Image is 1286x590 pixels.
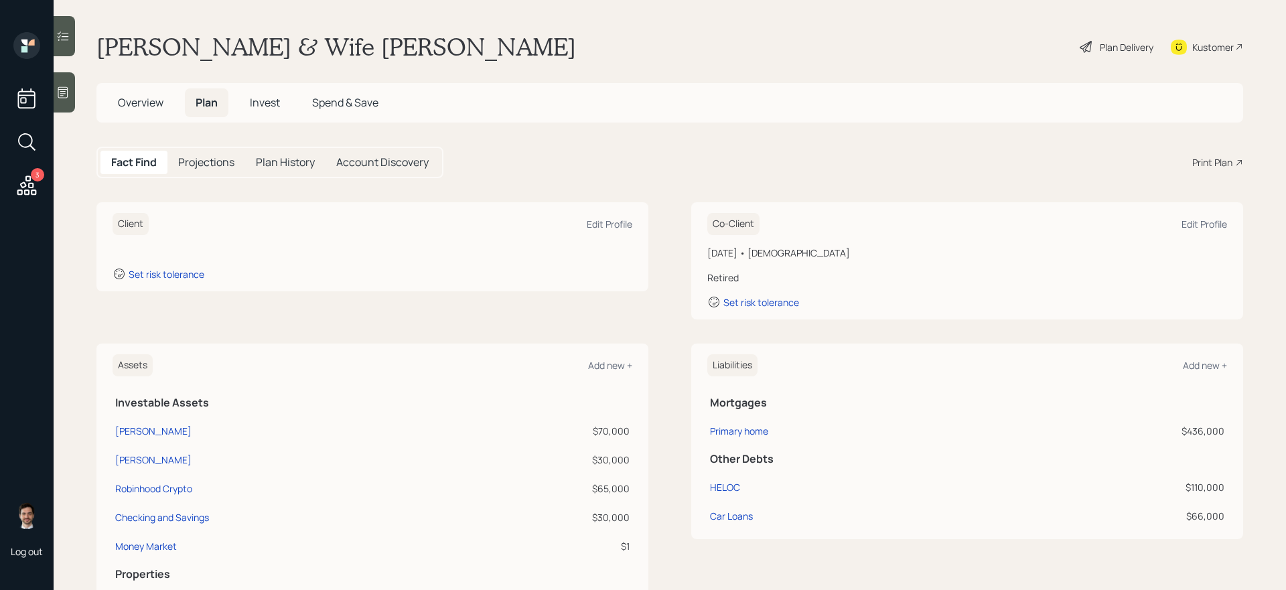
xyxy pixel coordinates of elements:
[707,246,1227,260] div: [DATE] • [DEMOGRAPHIC_DATA]
[312,95,378,110] span: Spend & Save
[115,568,630,581] h5: Properties
[466,424,630,438] div: $70,000
[129,268,204,281] div: Set risk tolerance
[710,396,1224,409] h5: Mortgages
[466,539,630,553] div: $1
[1005,424,1224,438] div: $436,000
[587,218,632,230] div: Edit Profile
[250,95,280,110] span: Invest
[588,359,632,372] div: Add new +
[1005,509,1224,523] div: $66,000
[707,213,760,235] h6: Co-Client
[113,213,149,235] h6: Client
[111,156,157,169] h5: Fact Find
[466,482,630,496] div: $65,000
[256,156,315,169] h5: Plan History
[115,453,192,467] div: [PERSON_NAME]
[115,539,177,553] div: Money Market
[196,95,218,110] span: Plan
[710,480,740,494] div: HELOC
[1005,480,1224,494] div: $110,000
[466,453,630,467] div: $30,000
[31,168,44,181] div: 3
[723,296,799,309] div: Set risk tolerance
[115,482,192,496] div: Robinhood Crypto
[336,156,429,169] h5: Account Discovery
[13,502,40,529] img: jonah-coleman-headshot.png
[710,424,768,438] div: Primary home
[113,354,153,376] h6: Assets
[466,510,630,524] div: $30,000
[115,424,192,438] div: [PERSON_NAME]
[96,32,576,62] h1: [PERSON_NAME] & Wife [PERSON_NAME]
[710,453,1224,465] h5: Other Debts
[1192,40,1234,54] div: Kustomer
[710,509,753,523] div: Car Loans
[1182,218,1227,230] div: Edit Profile
[178,156,234,169] h5: Projections
[1100,40,1153,54] div: Plan Delivery
[1192,155,1232,169] div: Print Plan
[115,510,209,524] div: Checking and Savings
[11,545,43,558] div: Log out
[1183,359,1227,372] div: Add new +
[707,271,1227,285] div: Retired
[118,95,163,110] span: Overview
[707,354,758,376] h6: Liabilities
[115,396,630,409] h5: Investable Assets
